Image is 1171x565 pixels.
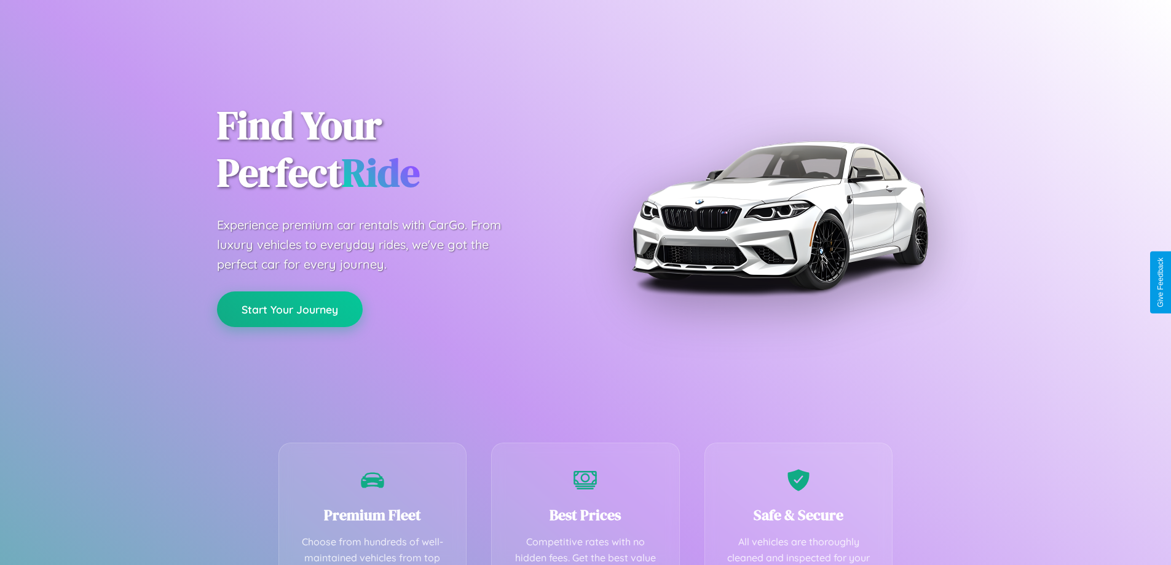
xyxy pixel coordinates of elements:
h3: Safe & Secure [723,505,874,525]
h3: Best Prices [510,505,661,525]
p: Experience premium car rentals with CarGo. From luxury vehicles to everyday rides, we've got the ... [217,215,524,274]
h3: Premium Fleet [298,505,448,525]
div: Give Feedback [1156,258,1165,307]
span: Ride [342,146,420,199]
button: Start Your Journey [217,291,363,327]
h1: Find Your Perfect [217,102,567,197]
img: Premium BMW car rental vehicle [626,61,933,369]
